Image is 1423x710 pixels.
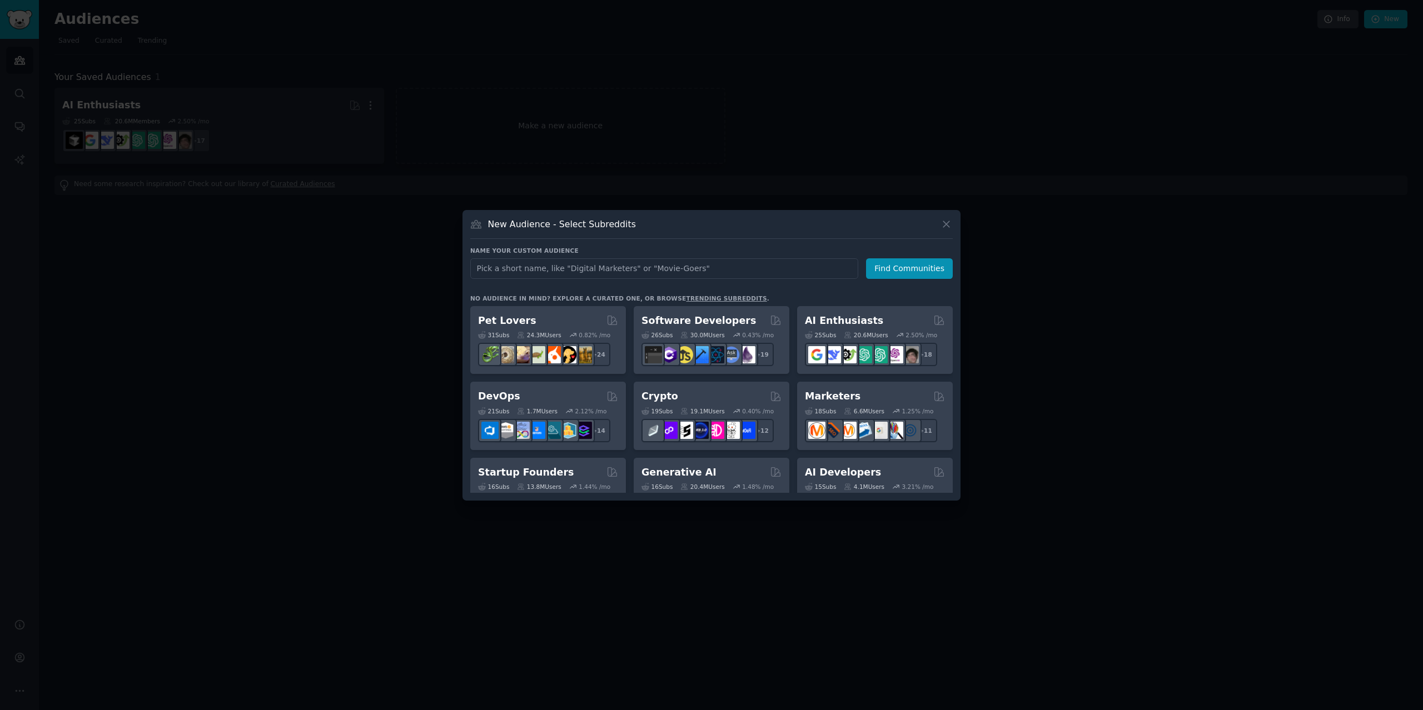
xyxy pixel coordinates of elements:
[914,343,937,366] div: + 18
[513,346,530,363] img: leopardgeckos
[481,346,499,363] img: herpetology
[528,422,545,439] img: DevOpsLinks
[870,422,888,439] img: googleads
[855,346,872,363] img: chatgpt_promptDesign
[808,346,825,363] img: GoogleGeminiAI
[902,483,934,491] div: 3.21 % /mo
[660,422,678,439] img: 0xPolygon
[808,422,825,439] img: content_marketing
[575,407,607,415] div: 2.12 % /mo
[478,407,509,415] div: 21 Sub s
[470,247,953,254] h3: Name your custom audience
[676,422,693,439] img: ethstaker
[805,407,836,415] div: 18 Sub s
[641,314,756,328] h2: Software Developers
[691,346,709,363] img: iOSProgramming
[680,407,724,415] div: 19.1M Users
[905,331,937,339] div: 2.50 % /mo
[579,483,610,491] div: 1.44 % /mo
[805,466,881,479] h2: AI Developers
[805,389,860,403] h2: Marketers
[902,422,919,439] img: OnlineMarketing
[750,419,774,442] div: + 12
[478,483,509,491] div: 16 Sub s
[559,346,576,363] img: PetAdvice
[839,346,857,363] img: AItoolsCatalog
[723,346,740,363] img: AskComputerScience
[517,483,561,491] div: 13.8M Users
[914,419,937,442] div: + 11
[497,422,514,439] img: AWS_Certified_Experts
[641,331,673,339] div: 26 Sub s
[844,483,884,491] div: 4.1M Users
[824,346,841,363] img: DeepSeek
[478,331,509,339] div: 31 Sub s
[470,258,858,279] input: Pick a short name, like "Digital Marketers" or "Movie-Goers"
[680,483,724,491] div: 20.4M Users
[575,422,592,439] img: PlatformEngineers
[902,407,934,415] div: 1.25 % /mo
[641,466,717,479] h2: Generative AI
[660,346,678,363] img: csharp
[579,331,610,339] div: 0.82 % /mo
[707,422,724,439] img: defiblockchain
[478,314,536,328] h2: Pet Lovers
[707,346,724,363] img: reactnative
[805,483,836,491] div: 15 Sub s
[902,346,919,363] img: ArtificalIntelligence
[855,422,872,439] img: Emailmarketing
[742,407,774,415] div: 0.40 % /mo
[844,407,884,415] div: 6.6M Users
[691,422,709,439] img: web3
[645,422,662,439] img: ethfinance
[488,218,636,230] h3: New Audience - Select Subreddits
[738,422,755,439] img: defi_
[544,346,561,363] img: cockatiel
[824,422,841,439] img: bigseo
[750,343,774,366] div: + 19
[517,407,558,415] div: 1.7M Users
[738,346,755,363] img: elixir
[470,294,769,302] div: No audience in mind? Explore a curated one, or browse .
[742,331,774,339] div: 0.43 % /mo
[478,389,520,403] h2: DevOps
[870,346,888,363] img: chatgpt_prompts_
[686,295,767,302] a: trending subreddits
[587,343,610,366] div: + 24
[575,346,592,363] img: dogbreed
[742,483,774,491] div: 1.48 % /mo
[587,419,610,442] div: + 14
[645,346,662,363] img: software
[641,389,678,403] h2: Crypto
[528,346,545,363] img: turtle
[481,422,499,439] img: azuredevops
[680,331,724,339] div: 30.0M Users
[497,346,514,363] img: ballpython
[723,422,740,439] img: CryptoNews
[886,346,903,363] img: OpenAIDev
[886,422,903,439] img: MarketingResearch
[844,331,888,339] div: 20.6M Users
[513,422,530,439] img: Docker_DevOps
[517,331,561,339] div: 24.3M Users
[559,422,576,439] img: aws_cdk
[866,258,953,279] button: Find Communities
[478,466,574,479] h2: Startup Founders
[544,422,561,439] img: platformengineering
[641,483,673,491] div: 16 Sub s
[805,331,836,339] div: 25 Sub s
[839,422,857,439] img: AskMarketing
[676,346,693,363] img: learnjavascript
[805,314,883,328] h2: AI Enthusiasts
[641,407,673,415] div: 19 Sub s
